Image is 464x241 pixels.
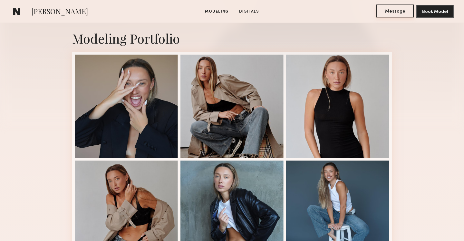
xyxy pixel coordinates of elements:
[376,5,414,17] button: Message
[237,9,262,15] a: Digitals
[202,9,231,15] a: Modeling
[416,5,454,18] button: Book Model
[72,30,392,47] div: Modeling Portfolio
[416,8,454,14] a: Book Model
[31,6,88,18] span: [PERSON_NAME]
